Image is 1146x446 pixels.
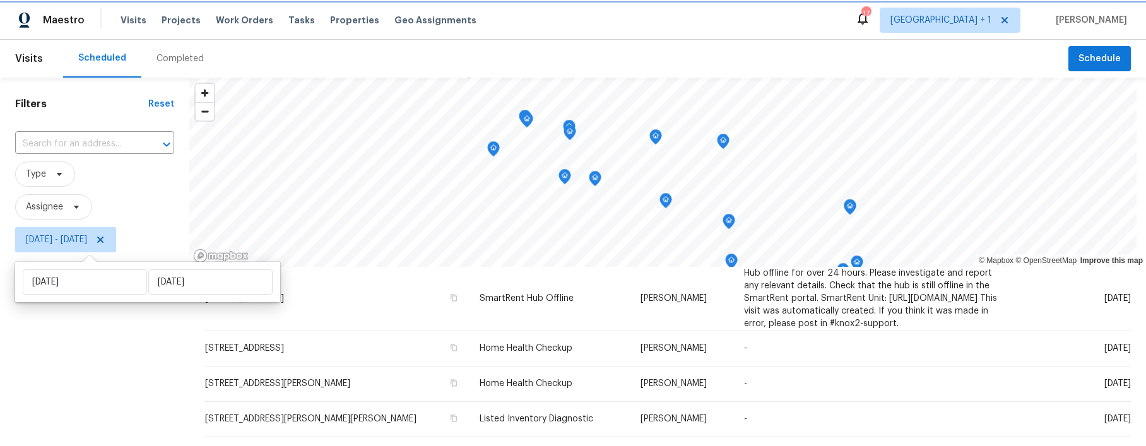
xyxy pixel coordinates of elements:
div: Map marker [659,193,672,213]
div: 17 [861,8,870,20]
span: - [744,379,747,388]
span: - [744,414,747,423]
span: [DATE] [1104,294,1130,303]
div: Map marker [844,199,856,219]
button: Zoom in [196,84,214,102]
span: Schedule [1078,51,1121,67]
div: Map marker [723,214,735,233]
span: [STREET_ADDRESS][PERSON_NAME] [205,379,350,388]
span: [PERSON_NAME] [1051,14,1127,26]
button: Copy Address [448,292,459,303]
span: [DATE] [1104,344,1130,353]
span: Assignee [26,201,63,213]
span: [STREET_ADDRESS] [205,344,284,353]
div: Map marker [649,129,662,149]
button: Copy Address [448,342,459,353]
div: Map marker [837,263,849,283]
button: Schedule [1068,46,1131,72]
span: SmartRent Hub Offline [480,294,574,303]
span: Type [26,168,46,180]
div: Map marker [558,169,571,189]
span: Properties [330,14,379,26]
span: Home Health Checkup [480,379,572,388]
div: Map marker [725,254,738,273]
span: Maestro [43,14,85,26]
span: [PERSON_NAME] [641,344,707,353]
span: [PERSON_NAME] [641,294,707,303]
span: Listed Inventory Diagnostic [480,414,593,423]
a: Improve this map [1080,256,1143,265]
input: Search for an address... [15,134,139,154]
span: Hub offline for over 24 hours. Please investigate and report any relevant details. Check that the... [744,269,997,328]
div: Reset [148,98,174,110]
button: Copy Address [448,413,459,424]
span: Visits [15,45,43,73]
h1: Filters [15,98,148,110]
div: Map marker [851,255,863,275]
div: Completed [157,52,204,65]
span: [PERSON_NAME] [641,379,707,388]
div: Map marker [521,112,533,132]
div: Map marker [563,120,576,139]
span: Geo Assignments [394,14,476,26]
div: Map marker [717,134,730,153]
div: Map marker [589,171,601,191]
span: Zoom out [196,103,214,120]
div: Map marker [487,141,500,161]
span: Projects [162,14,201,26]
button: Copy Address [448,377,459,389]
span: [GEOGRAPHIC_DATA] + 1 [890,14,991,26]
div: Scheduled [78,52,126,64]
button: Zoom out [196,102,214,120]
button: Open [158,136,175,153]
input: Start date [23,269,147,295]
span: Home Health Checkup [480,344,572,353]
span: [DATE] [1104,379,1130,388]
a: Mapbox [979,256,1013,265]
div: Map marker [564,125,576,144]
span: Visits [121,14,146,26]
span: [DATE] [1104,414,1130,423]
span: Tasks [288,16,315,25]
span: [PERSON_NAME] [641,414,707,423]
input: End date [148,269,273,295]
span: [STREET_ADDRESS][PERSON_NAME][PERSON_NAME] [205,414,416,423]
span: Work Orders [216,14,273,26]
canvas: Map [189,78,1137,267]
span: - [744,344,747,353]
a: Mapbox homepage [193,249,249,263]
div: Map marker [519,110,531,129]
a: OpenStreetMap [1015,256,1077,265]
span: [DATE] - [DATE] [26,233,87,246]
span: [STREET_ADDRESS] [205,294,284,303]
